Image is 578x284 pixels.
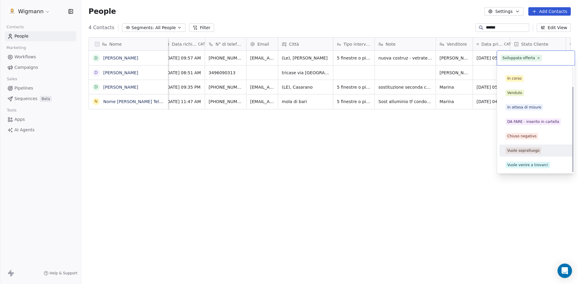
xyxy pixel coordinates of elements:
div: Venduto [507,90,522,96]
div: In attesa di misure [507,105,541,110]
div: Sviluppata offerta [502,55,535,61]
div: Vuole venire a trovarci [507,162,548,168]
div: DA FARE - inserito in cartella [507,119,559,124]
div: Vuole sopralluogo [507,148,539,153]
div: Suggestions [499,44,572,171]
div: In corso [507,76,522,81]
div: Chiuso negativo [507,133,536,139]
